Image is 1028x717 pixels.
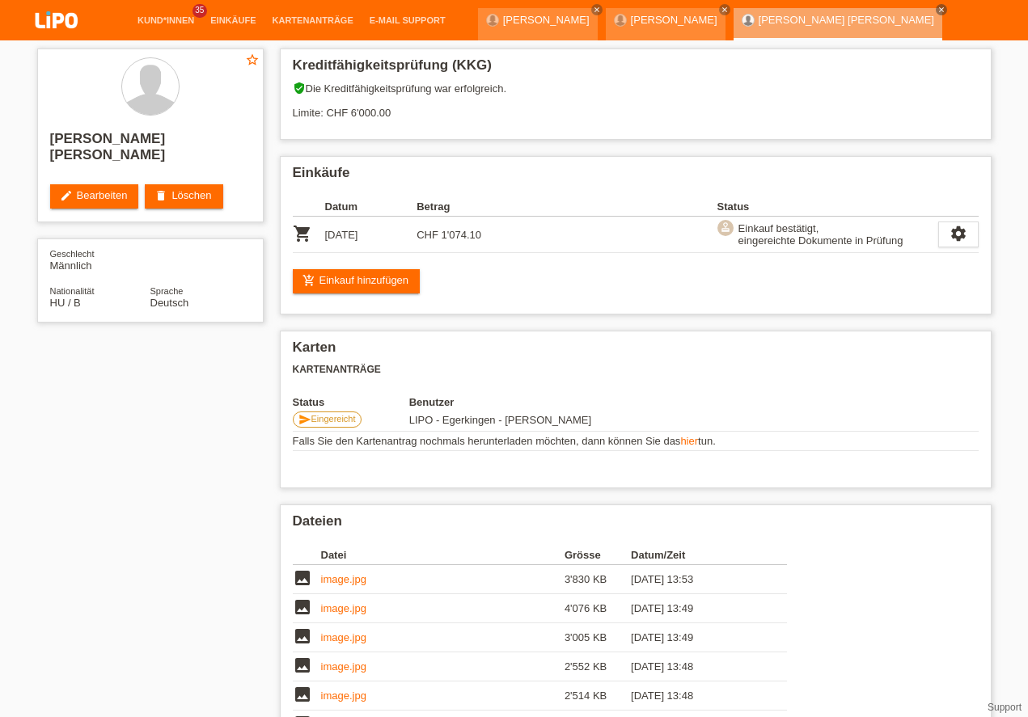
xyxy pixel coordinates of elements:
[145,184,222,209] a: deleteLöschen
[503,14,590,26] a: [PERSON_NAME]
[293,568,312,588] i: image
[321,573,366,585] a: image.jpg
[150,297,189,309] span: Deutsch
[293,82,979,131] div: Die Kreditfähigkeitsprüfung war erfolgreich. Limite: CHF 6'000.00
[293,364,979,376] h3: Kartenanträge
[988,702,1022,713] a: Support
[631,565,764,594] td: [DATE] 13:53
[293,626,312,646] i: image
[680,435,698,447] a: hier
[631,14,717,26] a: [PERSON_NAME]
[154,189,167,202] i: delete
[293,396,409,408] th: Status
[245,53,260,67] i: star_border
[631,594,764,623] td: [DATE] 13:49
[50,297,81,309] span: Ungarn / B / 16.06.2017
[321,631,366,643] a: image.jpg
[409,414,591,426] span: 11.10.2025
[717,197,938,217] th: Status
[950,225,967,243] i: settings
[325,197,417,217] th: Datum
[293,165,979,189] h2: Einkäufe
[16,33,97,45] a: LIPO pay
[264,15,362,25] a: Kartenanträge
[321,690,366,702] a: image.jpg
[293,340,979,364] h2: Karten
[293,224,312,243] i: POSP00028602
[150,286,184,296] span: Sprache
[50,131,251,171] h2: [PERSON_NAME] [PERSON_NAME]
[631,681,764,711] td: [DATE] 13:48
[50,286,95,296] span: Nationalität
[293,82,306,95] i: verified_user
[50,247,150,272] div: Männlich
[565,652,631,681] td: 2'552 KB
[293,432,979,451] td: Falls Sie den Kartenantrag nochmals herunterladen möchten, dann können Sie das tun.
[565,565,631,594] td: 3'830 KB
[321,660,366,673] a: image.jpg
[720,221,731,233] i: approval
[631,652,764,681] td: [DATE] 13:48
[631,623,764,652] td: [DATE] 13:49
[593,6,601,14] i: close
[129,15,202,25] a: Kund*innen
[298,413,311,426] i: send
[293,57,979,82] h2: Kreditfähigkeitsprüfung (KKG)
[565,546,631,565] th: Grösse
[302,274,315,287] i: add_shopping_cart
[409,396,683,408] th: Benutzer
[565,594,631,623] td: 4'076 KB
[245,53,260,70] a: star_border
[321,602,366,614] a: image.jpg
[759,14,934,26] a: [PERSON_NAME] [PERSON_NAME]
[631,546,764,565] th: Datum/Zeit
[937,6,946,14] i: close
[293,513,979,538] h2: Dateien
[565,623,631,652] td: 3'005 KB
[321,546,565,565] th: Datei
[293,269,421,293] a: add_shopping_cartEinkauf hinzufügen
[293,597,312,617] i: image
[936,4,947,15] a: close
[721,6,729,14] i: close
[417,217,509,253] td: CHF 1'074.10
[325,217,417,253] td: [DATE]
[202,15,264,25] a: Einkäufe
[417,197,509,217] th: Betrag
[293,685,312,704] i: image
[311,414,356,424] span: Eingereicht
[50,249,95,259] span: Geschlecht
[591,4,603,15] a: close
[362,15,454,25] a: E-Mail Support
[50,184,139,209] a: editBearbeiten
[192,4,207,18] span: 35
[734,220,903,249] div: Einkauf bestätigt, eingereichte Dokumente in Prüfung
[719,4,730,15] a: close
[60,189,73,202] i: edit
[565,681,631,711] td: 2'514 KB
[293,656,312,675] i: image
